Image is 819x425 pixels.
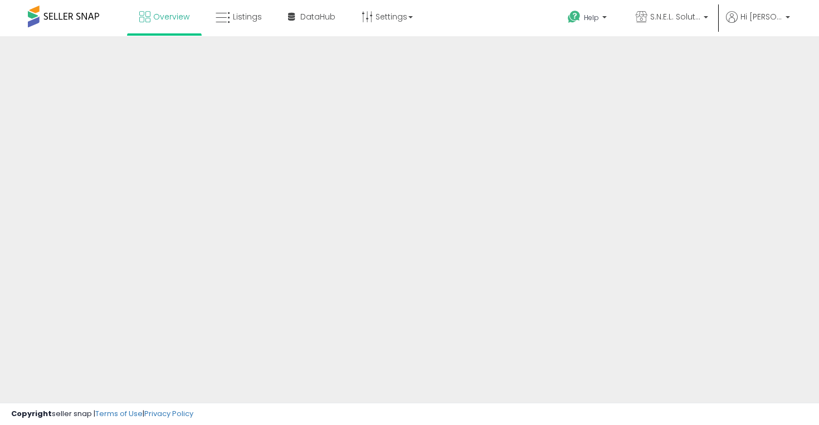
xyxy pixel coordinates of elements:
a: Help [559,2,618,36]
a: Terms of Use [95,408,143,419]
strong: Copyright [11,408,52,419]
a: Privacy Policy [144,408,193,419]
span: DataHub [300,11,335,22]
span: S.N.E.L. Solutions [650,11,700,22]
div: seller snap | | [11,409,193,419]
span: Help [584,13,599,22]
span: Hi [PERSON_NAME] [740,11,782,22]
i: Get Help [567,10,581,24]
span: Listings [233,11,262,22]
a: Hi [PERSON_NAME] [726,11,790,36]
span: Overview [153,11,189,22]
